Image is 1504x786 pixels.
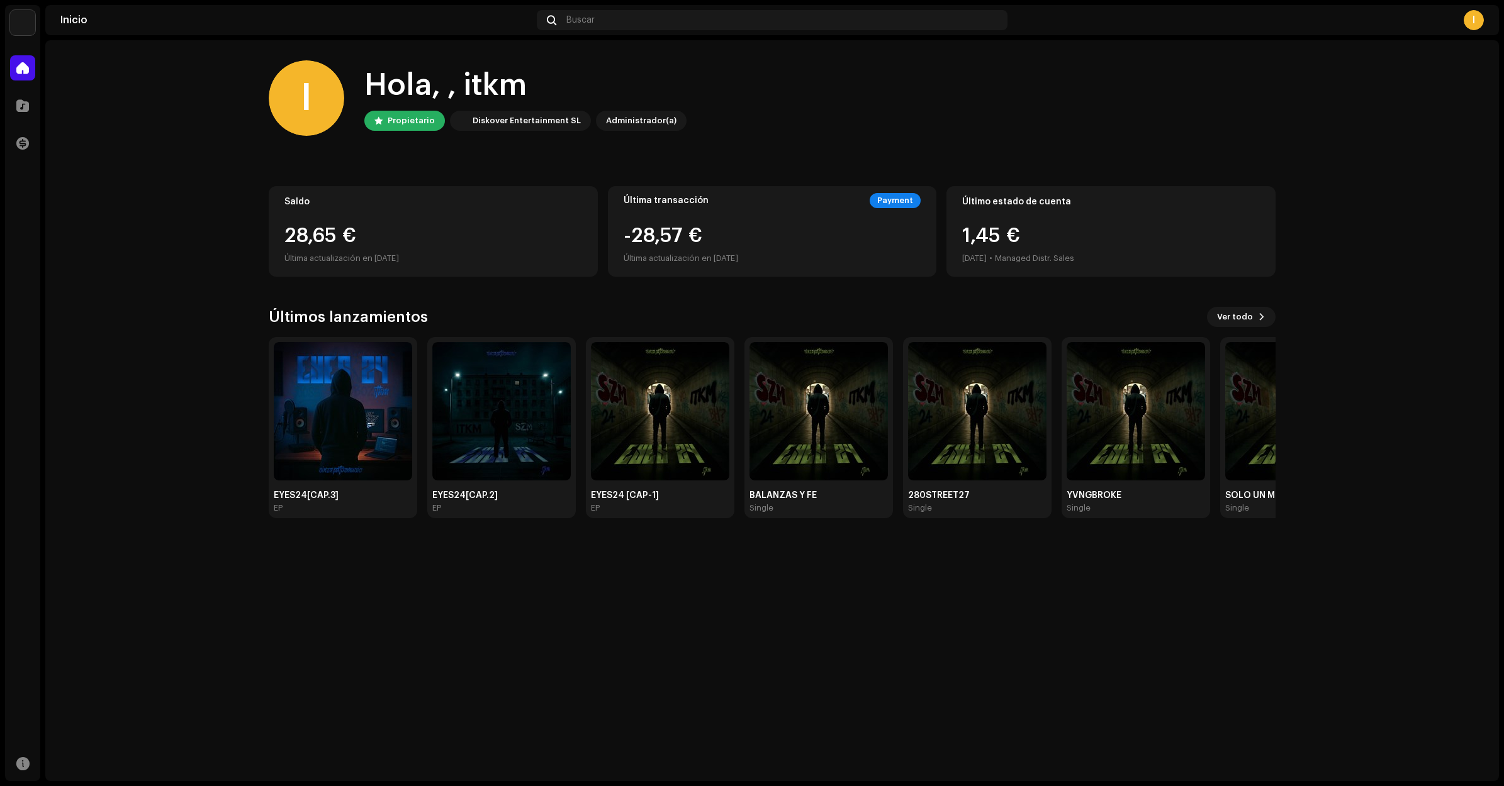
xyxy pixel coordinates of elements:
img: 54d19f3f-5dab-49a8-8ed9-94fa2b62b039 [274,342,412,480]
img: a64145bc-5e29-41bc-9105-4d2169ffa7d0 [432,342,571,480]
div: • [989,251,992,266]
div: Single [908,503,932,513]
div: Payment [870,193,921,208]
div: EP [591,503,600,513]
div: BALANZAS Y FÉ [749,490,888,501]
div: Single [1225,503,1249,513]
div: [DATE] [962,251,987,266]
div: Administrador(a) [606,113,676,128]
div: Diskover Entertainment SL [473,113,581,128]
div: SOLO UN MOTIVO [1225,490,1364,501]
div: EYES24[CAP.3] [274,490,412,501]
div: YVNGBROKE [1067,490,1205,501]
re-o-card-value: Último estado de cuenta [946,186,1276,277]
div: Último estado de cuenta [962,197,1260,207]
div: Última transacción [624,196,709,206]
div: EP [274,503,283,513]
img: 93780610-c0f2-4ef7-8d96-073bf3133332 [1067,342,1205,480]
div: Propietario [388,113,435,128]
div: EP [432,503,441,513]
img: 297a105e-aa6c-4183-9ff4-27133c00f2e2 [10,10,35,35]
div: Single [1067,503,1091,513]
img: 3bb1ef3a-62a9-4fbc-95f3-961df716053a [749,342,888,480]
div: Última actualización en [DATE] [624,251,738,266]
div: I [1464,10,1484,30]
div: Managed Distr. Sales [995,251,1074,266]
span: Ver todo [1217,304,1253,329]
re-o-card-value: Saldo [269,186,598,277]
div: Última actualización en [DATE] [284,251,582,266]
button: Ver todo [1207,307,1276,327]
div: Inicio [60,15,532,25]
div: Single [749,503,773,513]
div: EYES24 [CAP-1] [591,490,729,501]
div: I [269,60,344,136]
div: Saldo [284,197,582,207]
img: 297a105e-aa6c-4183-9ff4-27133c00f2e2 [452,113,468,128]
div: Hola, , itkm [364,65,687,106]
img: 29490c5c-cf9a-49fe-a120-68bc009042d1 [908,342,1047,480]
img: a7dc3708-bb9a-4b62-946a-f50dedaed35b [591,342,729,480]
img: b7afebb6-75bc-4c7d-a938-c1825a92cfcf [1225,342,1364,480]
span: Buscar [566,15,595,25]
div: 280STREET27 [908,490,1047,501]
div: EYES24[CAP.2] [432,490,571,501]
h3: Últimos lanzamientos [269,307,428,327]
